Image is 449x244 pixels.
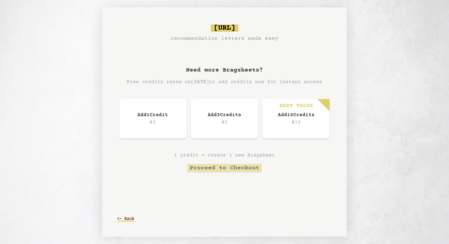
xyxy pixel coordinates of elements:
[203,111,246,119] h3: Add 3 Credit s
[171,34,278,43] h3: recommendation letters made easy
[117,213,134,224] button: <- Back
[132,111,174,119] h3: Add 1 Credit
[127,78,322,86] h2: Free credits renew on [DATE] or add credits now for instant access
[211,24,238,32] span: [URL]
[186,66,263,75] h1: Need more Bragsheets?
[275,111,317,119] h3: Add 10 Credit s
[187,164,262,172] button: Proceed to Checkout
[132,119,174,126] p: $3
[174,152,275,159] h2: 1 credit = create 1 new Bragsheet
[203,119,246,126] p: $5
[275,119,317,126] p: $10
[279,102,313,110] p: BEST VALUE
